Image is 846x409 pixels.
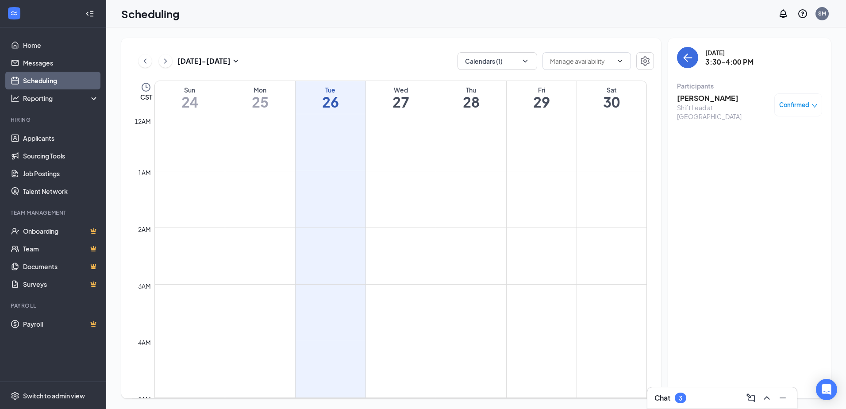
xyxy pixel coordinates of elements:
a: Messages [23,54,99,72]
div: Thu [436,85,506,94]
svg: Minimize [777,393,788,403]
svg: ArrowLeft [682,52,693,63]
a: Job Postings [23,165,99,182]
button: ComposeMessage [744,391,758,405]
div: Mon [225,85,295,94]
span: down [811,103,818,109]
svg: Collapse [85,9,94,18]
span: Confirmed [779,100,809,109]
button: Settings [636,52,654,70]
button: ChevronLeft [138,54,152,68]
div: Hiring [11,116,97,123]
h1: 26 [296,94,365,109]
h1: 30 [577,94,647,109]
svg: ChevronRight [161,56,170,66]
a: August 29, 2025 [507,81,577,114]
div: Team Management [11,209,97,216]
a: OnboardingCrown [23,222,99,240]
svg: ChevronUp [761,393,772,403]
a: DocumentsCrown [23,258,99,275]
svg: ChevronDown [616,58,623,65]
button: Calendars (1)ChevronDown [458,52,537,70]
a: SurveysCrown [23,275,99,293]
h1: 29 [507,94,577,109]
div: 12am [133,116,153,126]
svg: Clock [141,82,151,93]
a: PayrollCrown [23,315,99,333]
button: ChevronUp [760,391,774,405]
div: Switch to admin view [23,391,85,400]
h1: Scheduling [121,6,180,21]
h1: 28 [436,94,506,109]
svg: Analysis [11,94,19,103]
svg: ComposeMessage [746,393,756,403]
a: TeamCrown [23,240,99,258]
div: Shift Lead at [GEOGRAPHIC_DATA] [677,103,770,121]
svg: SmallChevronDown [231,56,241,66]
div: Open Intercom Messenger [816,379,837,400]
a: Scheduling [23,72,99,89]
a: August 30, 2025 [577,81,647,114]
h1: 25 [225,94,295,109]
h3: 3:30-4:00 PM [705,57,754,67]
div: [DATE] [705,48,754,57]
a: August 24, 2025 [155,81,225,114]
div: Sat [577,85,647,94]
div: Tue [296,85,365,94]
div: Sun [155,85,225,94]
a: August 28, 2025 [436,81,506,114]
div: Reporting [23,94,99,103]
h1: 24 [155,94,225,109]
div: Participants [677,81,822,90]
a: Talent Network [23,182,99,200]
h3: Chat [654,393,670,403]
button: ChevronRight [159,54,172,68]
a: August 27, 2025 [366,81,436,114]
svg: QuestionInfo [797,8,808,19]
h1: 27 [366,94,436,109]
div: SM [818,10,826,17]
svg: ChevronLeft [141,56,150,66]
a: August 26, 2025 [296,81,365,114]
span: CST [140,93,152,101]
div: 2am [136,224,153,234]
div: 1am [136,168,153,177]
div: Fri [507,85,577,94]
div: 3 [679,394,682,402]
svg: ChevronDown [521,57,530,66]
h3: [DATE] - [DATE] [177,56,231,66]
a: Sourcing Tools [23,147,99,165]
svg: Settings [640,56,650,66]
div: 4am [136,338,153,347]
div: 5am [136,394,153,404]
button: back-button [677,47,698,68]
svg: WorkstreamLogo [10,9,19,18]
button: Minimize [776,391,790,405]
a: Home [23,36,99,54]
svg: Notifications [778,8,788,19]
a: August 25, 2025 [225,81,295,114]
div: 3am [136,281,153,291]
input: Manage availability [550,56,613,66]
svg: Settings [11,391,19,400]
a: Applicants [23,129,99,147]
div: Payroll [11,302,97,309]
div: Wed [366,85,436,94]
h3: [PERSON_NAME] [677,93,770,103]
